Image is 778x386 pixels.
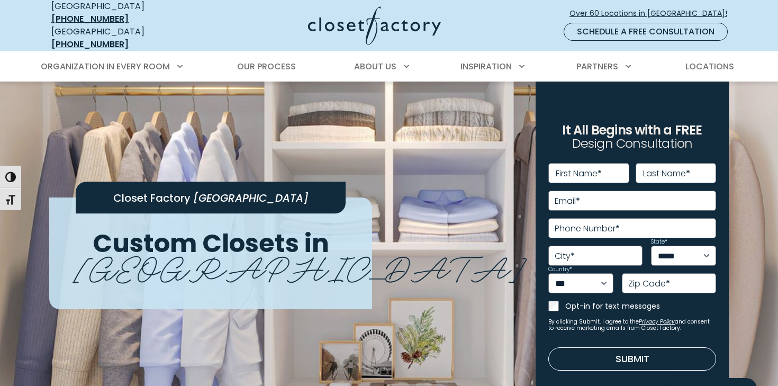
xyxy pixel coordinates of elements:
button: Submit [548,347,716,371]
span: Closet Factory [113,191,191,205]
label: Zip Code [628,280,670,288]
label: Email [555,197,580,205]
span: Locations [685,60,734,73]
label: First Name [556,169,602,178]
label: Country [548,267,572,272]
label: Last Name [643,169,690,178]
a: Schedule a Free Consultation [564,23,728,41]
label: Phone Number [555,225,620,233]
a: Over 60 Locations in [GEOGRAPHIC_DATA]! [569,4,736,23]
label: Opt-in for text messages [565,301,716,311]
a: [PHONE_NUMBER] [51,13,129,25]
small: By clicking Submit, I agree to the and consent to receive marketing emails from Closet Factory. [548,319,716,331]
span: Design Consultation [572,135,693,152]
nav: Primary Menu [33,52,745,82]
div: [GEOGRAPHIC_DATA] [51,25,205,51]
span: About Us [354,60,396,73]
a: Privacy Policy [639,318,675,326]
img: Closet Factory Logo [308,6,441,45]
span: Inspiration [460,60,512,73]
label: City [555,252,575,261]
label: State [651,239,667,245]
span: Partners [576,60,618,73]
span: [GEOGRAPHIC_DATA] [74,241,526,290]
span: Our Process [237,60,296,73]
span: Organization in Every Room [41,60,170,73]
a: [PHONE_NUMBER] [51,38,129,50]
span: Over 60 Locations in [GEOGRAPHIC_DATA]! [569,8,736,19]
span: Custom Closets in [93,226,329,261]
span: It All Begins with a FREE [562,121,702,139]
span: [GEOGRAPHIC_DATA] [193,191,309,205]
